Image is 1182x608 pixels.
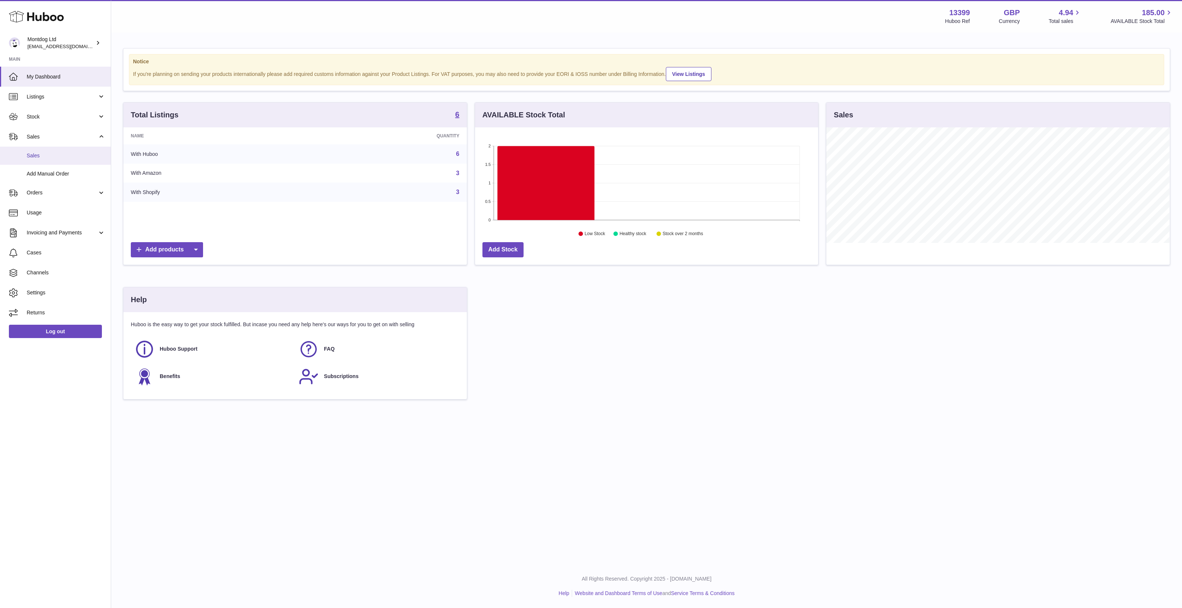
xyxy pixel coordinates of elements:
strong: Notice [133,58,1160,65]
span: Returns [27,309,105,316]
p: All Rights Reserved. Copyright 2025 - [DOMAIN_NAME] [117,575,1176,582]
a: Benefits [135,367,291,387]
strong: 6 [455,111,459,118]
td: With Shopify [123,183,311,202]
a: Website and Dashboard Terms of Use [575,590,662,596]
th: Name [123,127,311,144]
span: Invoicing and Payments [27,229,97,236]
div: Huboo Ref [945,18,970,25]
text: 1 [488,181,491,185]
span: 4.94 [1059,8,1073,18]
li: and [572,590,734,597]
a: Help [559,590,570,596]
a: Huboo Support [135,339,291,359]
h3: AVAILABLE Stock Total [482,110,565,120]
a: Log out [9,325,102,338]
text: 0 [488,218,491,222]
span: [EMAIL_ADDRESS][DOMAIN_NAME] [27,43,109,49]
a: 6 [455,111,459,120]
a: 3 [456,170,459,176]
th: Quantity [311,127,467,144]
a: 185.00 AVAILABLE Stock Total [1110,8,1173,25]
h3: Total Listings [131,110,179,120]
span: Add Manual Order [27,170,105,177]
a: Service Terms & Conditions [671,590,735,596]
a: 4.94 Total sales [1049,8,1082,25]
div: If you're planning on sending your products internationally please add required customs informati... [133,66,1160,81]
span: Stock [27,113,97,120]
h3: Help [131,295,147,305]
text: 0.5 [485,199,491,204]
td: With Amazon [123,164,311,183]
strong: GBP [1004,8,1020,18]
a: Add products [131,242,203,257]
span: Subscriptions [324,373,358,380]
span: Benefits [160,373,180,380]
span: AVAILABLE Stock Total [1110,18,1173,25]
div: Montdog Ltd [27,36,94,50]
text: Stock over 2 months [663,231,703,237]
img: internalAdmin-13399@internal.huboo.com [9,37,20,49]
span: Cases [27,249,105,256]
span: Orders [27,189,97,196]
text: 1.5 [485,162,491,167]
span: My Dashboard [27,73,105,80]
a: Add Stock [482,242,524,257]
span: 185.00 [1142,8,1165,18]
a: 6 [456,151,459,157]
td: With Huboo [123,144,311,164]
text: Low Stock [585,231,605,237]
a: View Listings [666,67,711,81]
h3: Sales [834,110,853,120]
a: Subscriptions [299,367,455,387]
div: Currency [999,18,1020,25]
text: Healthy stock [620,231,647,237]
span: Sales [27,133,97,140]
a: 3 [456,189,459,195]
span: Usage [27,209,105,216]
span: FAQ [324,345,335,353]
span: Channels [27,269,105,276]
span: Settings [27,289,105,296]
span: Huboo Support [160,345,197,353]
span: Listings [27,93,97,100]
a: FAQ [299,339,455,359]
p: Huboo is the easy way to get your stock fulfilled. But incase you need any help here's our ways f... [131,321,459,328]
span: Total sales [1049,18,1082,25]
text: 2 [488,144,491,148]
span: Sales [27,152,105,159]
strong: 13399 [949,8,970,18]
